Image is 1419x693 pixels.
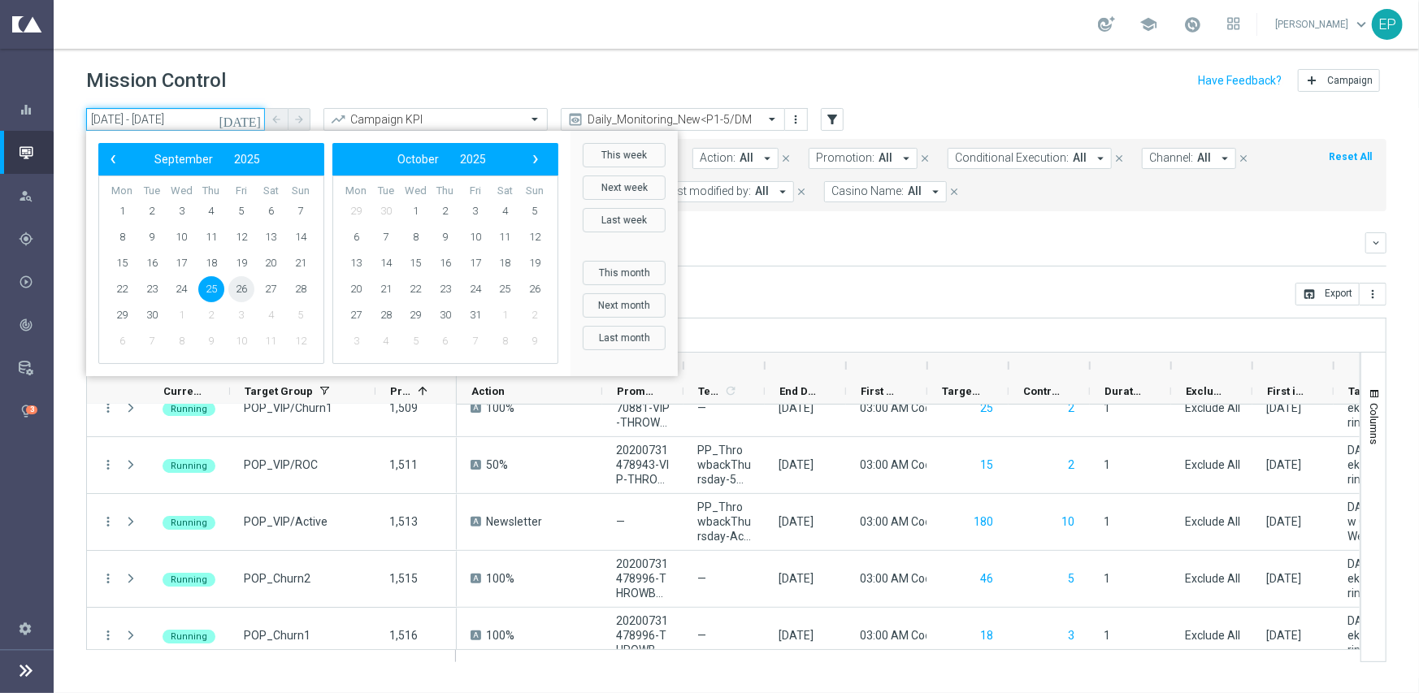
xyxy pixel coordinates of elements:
th: weekday [490,184,520,198]
i: add [1305,74,1318,87]
colored-tag: Running [163,401,215,416]
button: close [779,149,793,167]
div: Optibot [19,389,53,432]
i: close [1113,153,1125,164]
span: October [397,153,439,166]
span: 31 [462,302,488,328]
span: 50% [486,457,508,472]
i: person_search [19,188,33,203]
span: 24 [168,276,194,302]
span: — [697,401,706,415]
button: more_vert [788,110,805,129]
button: close [794,183,809,201]
span: 26 [522,276,548,302]
span: 6 [343,224,369,250]
span: DAILY, New Game, Weekly Recurring [1347,500,1401,544]
span: 16 [432,250,458,276]
span: 17 [168,250,194,276]
span: 29 [343,198,369,224]
span: 20 [343,276,369,302]
button: 2025 [449,149,497,170]
span: 12 [522,224,548,250]
div: 1 [1104,457,1110,472]
th: weekday [226,184,256,198]
span: 5 [288,302,314,328]
button: Action: All arrow_drop_down [692,148,779,169]
span: 6 [258,198,284,224]
button: 15 [979,455,995,475]
span: 3 [168,198,194,224]
button: 46 [979,569,995,589]
span: 1,511 [389,458,418,471]
span: 14 [288,224,314,250]
i: close [796,186,807,197]
i: more_vert [790,113,803,126]
i: equalizer [19,102,33,117]
span: 25 [492,276,518,302]
span: 8 [109,224,135,250]
span: 12 [288,328,314,354]
th: weekday [167,184,197,198]
button: Last modified by: All arrow_drop_down [657,181,794,202]
span: 25 [198,276,224,302]
button: keyboard_arrow_down [1365,232,1386,253]
input: Select date range [86,108,265,131]
span: Exclude All [1185,458,1240,471]
span: 28 [288,276,314,302]
i: arrow_drop_down [928,184,943,199]
button: play_circle_outline Execute [18,275,54,288]
button: gps_fixed Plan [18,232,54,245]
span: ‹ [102,149,124,170]
ng-select: Campaign KPI [323,108,548,131]
div: 27 Nov 2025, Thursday [779,514,814,529]
th: weekday [519,184,549,198]
span: 6 [432,328,458,354]
span: 1 [168,302,194,328]
i: arrow_back [271,114,282,125]
button: 2025 [223,149,271,170]
span: Channel: [1149,151,1193,165]
div: lightbulb Optibot 3 [18,405,54,418]
span: September [154,153,213,166]
span: 8 [492,328,518,354]
th: weekday [401,184,431,198]
button: Last month [583,326,666,350]
span: 15 [402,250,428,276]
i: more_vert [101,571,115,586]
span: — [616,514,625,529]
span: 7 [139,328,165,354]
bs-daterangepicker-container: calendar [86,131,678,376]
span: Running [171,461,207,471]
span: 22 [109,276,135,302]
button: more_vert [101,628,115,643]
button: Conditional Execution: All arrow_drop_down [948,148,1112,169]
button: person_search Explore [18,189,54,202]
button: 5 [1066,569,1076,589]
span: 23 [432,276,458,302]
span: 5 [402,328,428,354]
span: 1,509 [389,401,418,414]
span: DAILY, Weekly Recurring, Optimised Control Group, Upto $500 [1347,443,1401,487]
i: more_vert [101,514,115,529]
span: Action [471,385,505,397]
div: Data Studio [19,361,53,375]
span: › [525,149,546,170]
div: 3 [26,405,37,414]
span: Last modified by: [665,184,751,198]
span: 13 [258,224,284,250]
span: 18 [198,250,224,276]
span: Running [171,404,207,414]
span: 12 [228,224,254,250]
button: Mission Control [18,146,54,159]
span: 5 [522,198,548,224]
div: Settings [8,607,42,650]
input: Have Feedback? [1198,75,1282,86]
div: EP [1372,9,1403,40]
i: more_vert [1366,288,1379,301]
span: 3 [228,302,254,328]
span: All [740,151,753,165]
i: arrow_forward [293,114,305,125]
button: add Campaign [1298,69,1380,92]
span: Promotions [617,385,656,397]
